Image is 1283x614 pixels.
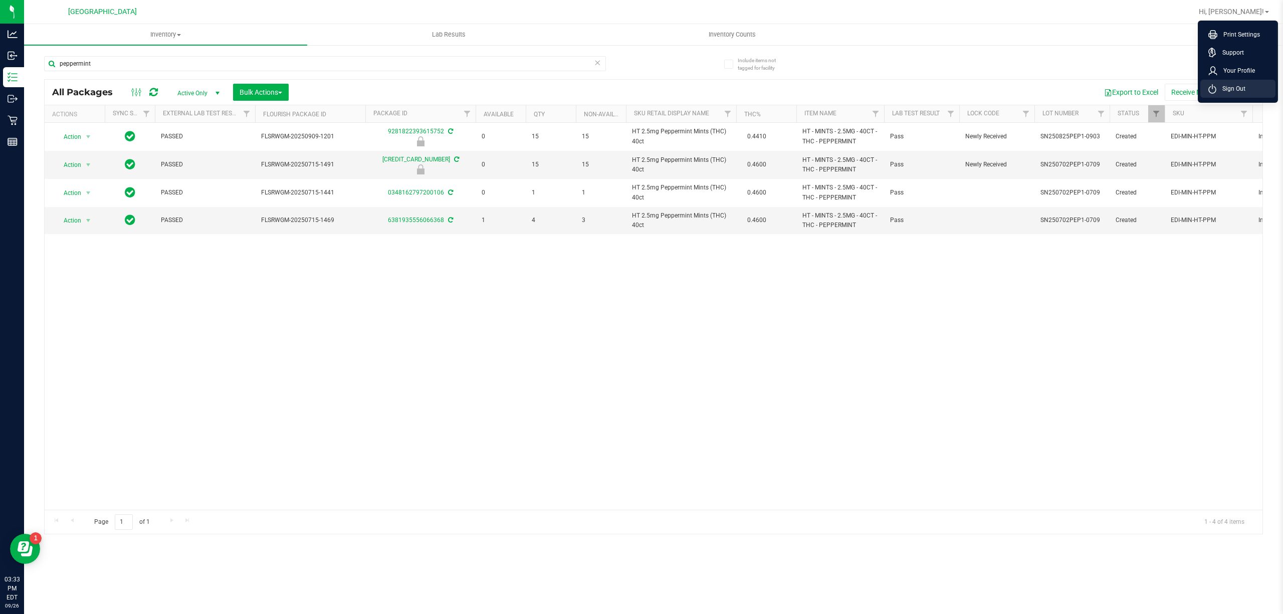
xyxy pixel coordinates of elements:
[482,132,520,141] span: 0
[1116,160,1159,169] span: Created
[138,105,155,122] a: Filter
[240,88,282,96] span: Bulk Actions
[742,185,771,200] span: 0.4600
[1040,160,1104,169] span: SN250702PEP1-0709
[364,136,477,146] div: Newly Received
[1196,514,1252,529] span: 1 - 4 of 4 items
[8,29,18,39] inline-svg: Analytics
[532,160,570,169] span: 15
[584,111,628,118] a: Non-Available
[418,30,479,39] span: Lab Results
[1040,132,1104,141] span: SN250825PEP1-0903
[373,110,407,117] a: Package ID
[261,216,359,225] span: FLSRWGM-20250715-1469
[86,514,158,530] span: Page of 1
[634,110,709,117] a: Sku Retail Display Name
[582,188,620,197] span: 1
[161,188,249,197] span: PASSED
[388,189,444,196] a: 0348162797200106
[44,56,606,71] input: Search Package ID, Item Name, SKU, Lot or Part Number...
[1118,110,1139,117] a: Status
[125,213,135,227] span: In Sync
[965,132,1028,141] span: Newly Received
[1236,105,1252,122] a: Filter
[482,160,520,169] span: 0
[532,188,570,197] span: 1
[388,217,444,224] a: 6381935556066368
[55,158,82,172] span: Action
[1173,110,1184,117] a: SKU
[24,30,307,39] span: Inventory
[967,110,999,117] a: Lock Code
[632,127,730,146] span: HT 2.5mg Peppermint Mints (THC) 40ct
[30,532,42,544] iframe: Resource center unread badge
[1042,110,1079,117] a: Lot Number
[8,72,18,82] inline-svg: Inventory
[1199,8,1264,16] span: Hi, [PERSON_NAME]!
[161,216,249,225] span: PASSED
[364,164,477,174] div: Newly Received
[582,216,620,225] span: 3
[1093,105,1110,122] a: Filter
[594,56,601,69] span: Clear
[1171,188,1246,197] span: EDI-MIN-HT-PPM
[1171,132,1246,141] span: EDI-MIN-HT-PPM
[742,157,771,172] span: 0.4600
[55,186,82,200] span: Action
[632,211,730,230] span: HT 2.5mg Peppermint Mints (THC) 40ct
[5,575,20,602] p: 03:33 PM EDT
[1216,48,1244,58] span: Support
[590,24,874,45] a: Inventory Counts
[261,160,359,169] span: FLSRWGM-20250715-1491
[892,110,940,117] a: Lab Test Result
[890,132,953,141] span: Pass
[68,8,137,16] span: [GEOGRAPHIC_DATA]
[484,111,514,118] a: Available
[1217,66,1255,76] span: Your Profile
[261,188,359,197] span: FLSRWGM-20250715-1441
[482,188,520,197] span: 0
[802,183,878,202] span: HT - MINTS - 2.5MG - 40CT - THC - PEPPERMINT
[5,602,20,609] p: 09/26
[532,216,570,225] span: 4
[453,156,459,163] span: Sync from Compliance System
[1217,30,1260,40] span: Print Settings
[125,185,135,199] span: In Sync
[802,155,878,174] span: HT - MINTS - 2.5MG - 40CT - THC - PEPPERMINT
[482,216,520,225] span: 1
[113,110,151,117] a: Sync Status
[447,189,453,196] span: Sync from Compliance System
[82,130,95,144] span: select
[307,24,590,45] a: Lab Results
[52,87,123,98] span: All Packages
[1040,216,1104,225] span: SN250702PEP1-0709
[1200,80,1275,98] li: Sign Out
[742,213,771,228] span: 0.4600
[82,214,95,228] span: select
[1148,105,1165,122] a: Filter
[890,160,953,169] span: Pass
[52,111,101,118] div: Actions
[115,514,133,530] input: 1
[459,105,476,122] a: Filter
[447,217,453,224] span: Sync from Compliance System
[8,51,18,61] inline-svg: Inbound
[1040,188,1104,197] span: SN250702PEP1-0709
[532,132,570,141] span: 15
[804,110,836,117] a: Item Name
[55,214,82,228] span: Action
[388,128,444,135] a: 9281822393615752
[261,132,359,141] span: FLSRWGM-20250909-1201
[744,111,761,118] a: THC%
[1116,216,1159,225] span: Created
[1171,160,1246,169] span: EDI-MIN-HT-PPM
[890,216,953,225] span: Pass
[742,129,771,144] span: 0.4410
[8,137,18,147] inline-svg: Reports
[8,94,18,104] inline-svg: Outbound
[720,105,736,122] a: Filter
[965,160,1028,169] span: Newly Received
[582,132,620,141] span: 15
[1018,105,1034,122] a: Filter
